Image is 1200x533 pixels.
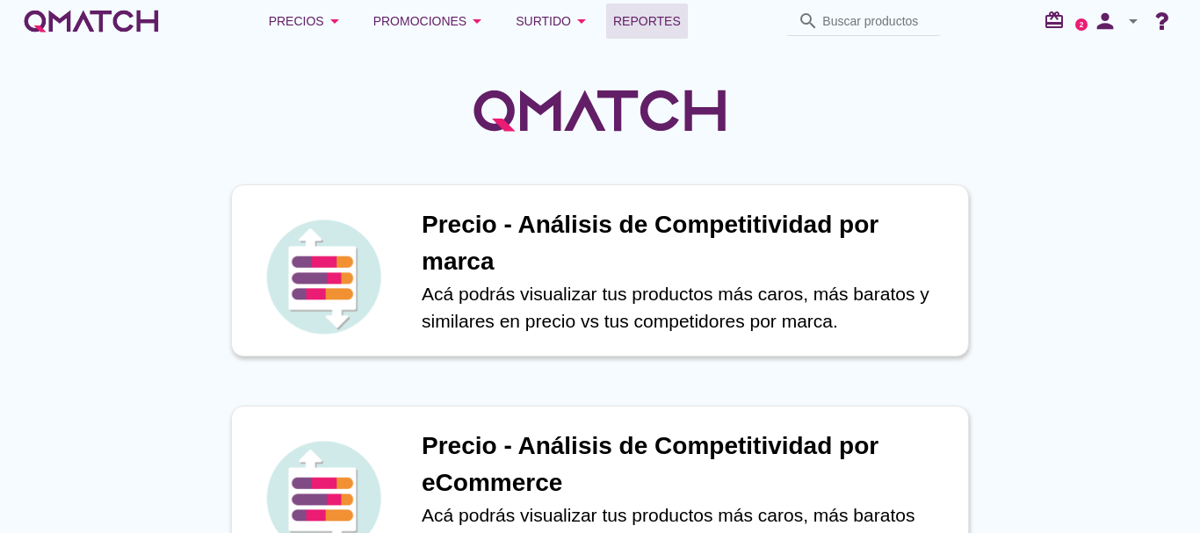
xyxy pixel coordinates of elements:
[822,7,929,35] input: Buscar productos
[422,280,951,335] p: Acá podrás visualizar tus productos más caros, más baratos y similares en precio vs tus competido...
[1080,20,1084,28] text: 2
[255,4,359,39] button: Precios
[468,67,732,155] img: QMatchLogo
[359,4,502,39] button: Promociones
[324,11,345,32] i: arrow_drop_down
[206,184,994,357] a: iconPrecio - Análisis de Competitividad por marcaAcá podrás visualizar tus productos más caros, m...
[422,206,951,280] h1: Precio - Análisis de Competitividad por marca
[571,11,592,32] i: arrow_drop_down
[373,11,488,32] div: Promociones
[798,11,819,32] i: search
[262,215,385,338] img: icon
[613,11,681,32] span: Reportes
[1088,9,1123,33] i: person
[1044,10,1072,31] i: redeem
[1075,18,1088,31] a: 2
[21,4,162,39] a: white-qmatch-logo
[1123,11,1144,32] i: arrow_drop_down
[422,428,951,501] h1: Precio - Análisis de Competitividad por eCommerce
[502,4,606,39] button: Surtido
[269,11,345,32] div: Precios
[516,11,592,32] div: Surtido
[466,11,488,32] i: arrow_drop_down
[606,4,688,39] a: Reportes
